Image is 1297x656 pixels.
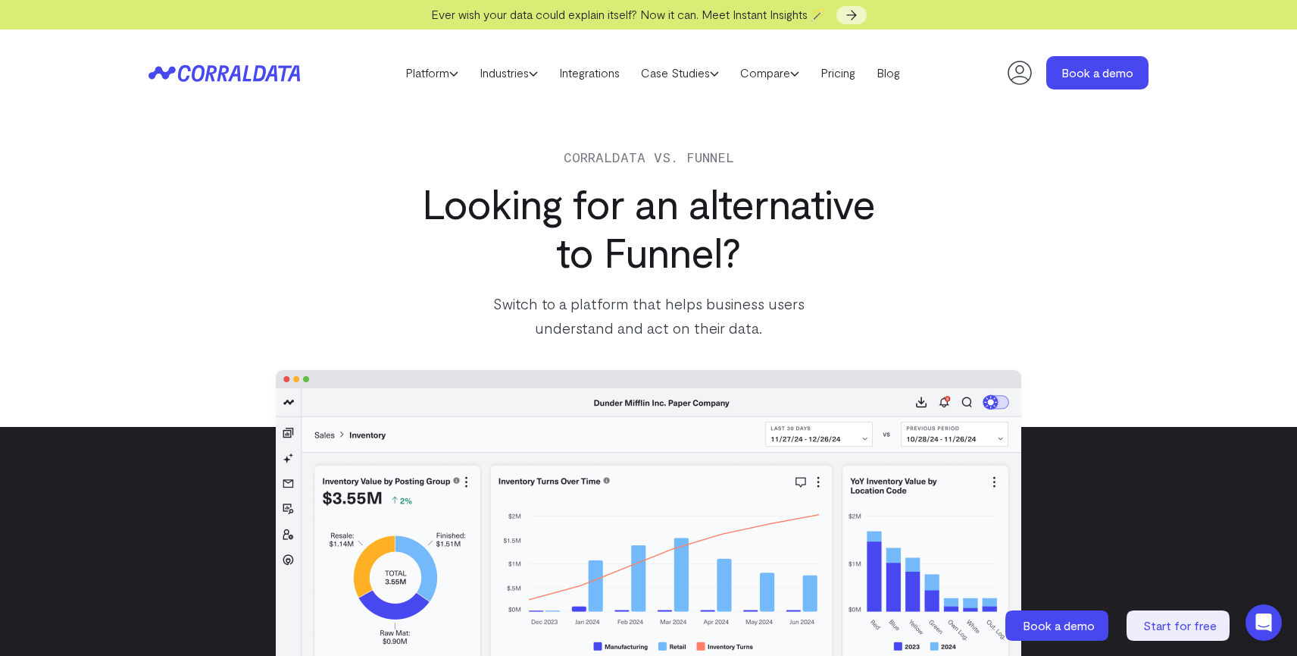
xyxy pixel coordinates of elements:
[1127,610,1233,641] a: Start for free
[866,61,911,84] a: Blog
[1245,604,1282,641] div: Open Intercom Messenger
[1005,610,1111,641] a: Book a demo
[1046,56,1149,89] a: Book a demo
[1143,618,1217,632] span: Start for free
[810,61,866,84] a: Pricing
[469,61,548,84] a: Industries
[456,291,841,340] p: Switch to a platform that helps business users understand and act on their data.
[1023,618,1095,632] span: Book a demo
[395,61,469,84] a: Platform
[403,179,894,276] h1: Looking for an alternative to Funnel?
[431,7,826,21] span: Ever wish your data could explain itself? Now it can. Meet Instant Insights 🪄
[403,146,894,168] p: Corraldata vs. Funnel
[548,61,630,84] a: Integrations
[630,61,730,84] a: Case Studies
[730,61,810,84] a: Compare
